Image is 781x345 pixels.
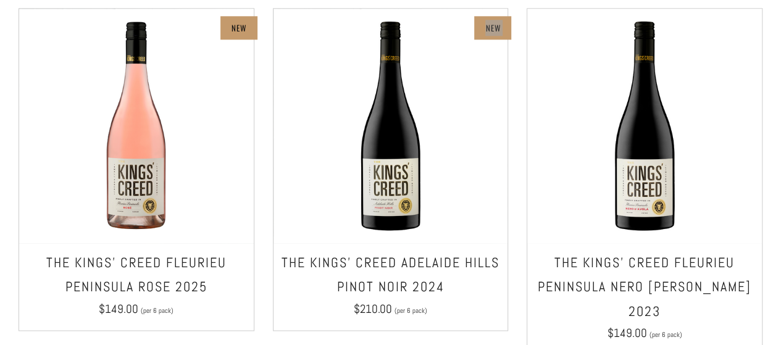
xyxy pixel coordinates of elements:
a: The Kings' Creed Adelaide Hills Pinot Noir 2024 $210.00 (per 6 pack) [274,251,508,315]
h3: The Kings' Creed Adelaide Hills Pinot Noir 2024 [280,251,502,299]
a: The Kings' Creed Fleurieu Peninsula Rose 2025 $149.00 (per 6 pack) [19,251,254,315]
h3: The Kings' Creed Fleurieu Peninsula Rose 2025 [25,251,248,299]
p: New [232,20,246,36]
span: (per 6 pack) [395,307,427,314]
span: (per 6 pack) [141,307,173,314]
a: The Kings' Creed Fleurieu Peninsula Nero [PERSON_NAME] 2023 $149.00 (per 6 pack) [527,251,762,339]
span: $149.00 [99,301,138,317]
span: (per 6 pack) [649,331,682,338]
span: $210.00 [354,301,392,317]
h3: The Kings' Creed Fleurieu Peninsula Nero [PERSON_NAME] 2023 [533,251,756,324]
p: New [485,20,500,36]
span: $149.00 [608,325,647,341]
